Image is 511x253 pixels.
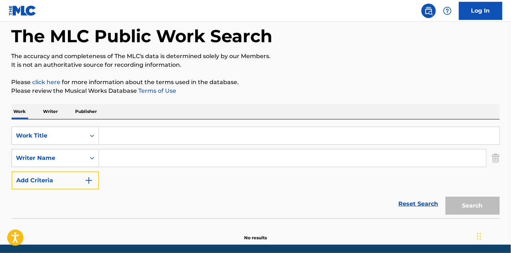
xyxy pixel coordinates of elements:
[12,25,273,47] h1: The MLC Public Work Search
[440,4,455,18] div: Help
[395,196,442,212] a: Reset Search
[33,79,61,86] a: click here
[16,131,81,140] div: Work Title
[16,154,81,162] div: Writer Name
[421,4,436,18] a: Public Search
[9,5,36,16] img: MLC Logo
[12,127,500,218] form: Search Form
[137,87,177,94] a: Terms of Use
[12,61,500,69] p: It is not an authoritative source for recording information.
[475,218,511,253] iframe: Chat Widget
[459,2,502,20] a: Log In
[492,149,500,167] img: Delete Criterion
[477,226,481,247] div: Drag
[424,6,433,15] img: search
[12,104,28,119] p: Work
[244,226,267,241] p: No results
[12,52,500,61] p: The accuracy and completeness of The MLC's data is determined solely by our Members.
[41,104,60,119] p: Writer
[443,6,452,15] img: help
[12,78,500,87] p: Please for more information about the terms used in the database.
[73,104,99,119] p: Publisher
[12,87,500,95] p: Please review the Musical Works Database
[12,171,99,189] button: Add Criteria
[85,176,93,185] img: 9d2ae6d4665cec9f34b9.svg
